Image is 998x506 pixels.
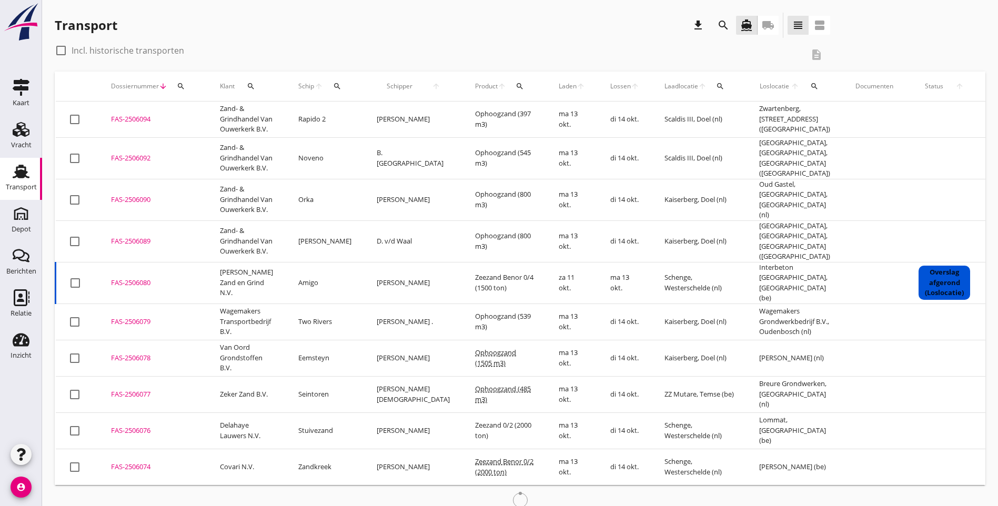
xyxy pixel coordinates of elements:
i: arrow_upward [315,82,324,90]
td: Kaiserberg, Doel (nl) [652,220,747,262]
td: Ophoogzand (800 m3) [462,220,546,262]
td: [PERSON_NAME] . [364,303,462,340]
td: Schenge, Westerschelde (nl) [652,412,747,449]
td: Kaiserberg, Doel (nl) [652,179,747,220]
td: Zand- & Grindhandel Van Ouwerkerk B.V. [207,179,286,220]
span: Lossen [610,82,631,91]
label: Incl. historische transporten [72,45,184,56]
td: [PERSON_NAME] [364,262,462,303]
td: Kaiserberg, Doel (nl) [652,303,747,340]
div: Documenten [855,82,893,91]
i: search [717,19,730,32]
td: [PERSON_NAME] (be) [747,449,843,485]
div: Relatie [11,310,32,317]
div: FAS-2506080 [111,278,195,288]
td: Interbeton [GEOGRAPHIC_DATA], [GEOGRAPHIC_DATA] (be) [747,262,843,303]
td: [GEOGRAPHIC_DATA], [GEOGRAPHIC_DATA], [GEOGRAPHIC_DATA] ([GEOGRAPHIC_DATA]) [747,137,843,179]
i: arrow_upward [631,82,639,90]
div: Transport [6,184,37,190]
i: search [333,82,341,90]
td: [PERSON_NAME] [364,179,462,220]
td: Ophoogzand (539 m3) [462,303,546,340]
td: [PERSON_NAME] (nl) [747,340,843,376]
i: arrow_upward [422,82,450,90]
td: Delahaye Lauwers N.V. [207,412,286,449]
td: [PERSON_NAME] [364,449,462,485]
div: Vracht [11,141,32,148]
td: Zeker Zand B.V. [207,376,286,412]
i: arrow_upward [498,82,506,90]
td: Ophoogzand (397 m3) [462,102,546,138]
i: arrow_upward [790,82,800,90]
td: di 14 okt. [598,303,652,340]
span: Product [475,82,498,91]
td: Scaldis III, Doel (nl) [652,102,747,138]
td: ma 13 okt. [546,376,598,412]
td: ma 13 okt. [546,137,598,179]
td: Van Oord Grondstoffen B.V. [207,340,286,376]
td: Ophoogzand (545 m3) [462,137,546,179]
td: [PERSON_NAME][DEMOGRAPHIC_DATA] [364,376,462,412]
i: arrow_upward [577,82,585,90]
span: Laadlocatie [664,82,698,91]
td: Ophoogzand (800 m3) [462,179,546,220]
i: local_shipping [762,19,774,32]
td: di 14 okt. [598,102,652,138]
td: Wagemakers Transportbedrijf B.V. [207,303,286,340]
td: di 14 okt. [598,179,652,220]
td: za 11 okt. [546,262,598,303]
td: Lommat, [GEOGRAPHIC_DATA] (be) [747,412,843,449]
div: FAS-2506090 [111,195,195,205]
td: ZZ Mutare, Temse (be) [652,376,747,412]
span: Laden [559,82,577,91]
span: Loslocatie [759,82,790,91]
div: FAS-2506089 [111,236,195,247]
i: search [247,82,255,90]
div: FAS-2506078 [111,353,195,363]
img: logo-small.a267ee39.svg [2,3,40,42]
td: [PERSON_NAME] [286,220,364,262]
td: di 14 okt. [598,137,652,179]
i: arrow_downward [159,82,167,90]
td: [PERSON_NAME] [364,102,462,138]
td: Zwartenberg, [STREET_ADDRESS] ([GEOGRAPHIC_DATA]) [747,102,843,138]
td: Zeezand Benor 0/4 (1500 ton) [462,262,546,303]
td: Stuivezand [286,412,364,449]
div: FAS-2506092 [111,153,195,164]
td: Amigo [286,262,364,303]
td: Zandkreek [286,449,364,485]
span: Zeezand Benor 0/2 (2000 ton) [475,457,533,477]
td: [PERSON_NAME] Zand en Grind N.V. [207,262,286,303]
td: D. v/d Waal [364,220,462,262]
i: search [810,82,819,90]
td: di 14 okt. [598,220,652,262]
div: FAS-2506079 [111,317,195,327]
td: ma 13 okt. [546,179,598,220]
td: Wagemakers Grondwerkbedrijf B.V., Oudenbosch (nl) [747,303,843,340]
td: [GEOGRAPHIC_DATA], [GEOGRAPHIC_DATA], [GEOGRAPHIC_DATA] ([GEOGRAPHIC_DATA]) [747,220,843,262]
td: ma 13 okt. [546,102,598,138]
div: Overslag afgerond (Loslocatie) [919,266,970,300]
td: ma 13 okt. [546,449,598,485]
div: Klant [220,74,273,99]
td: Oud Gastel, [GEOGRAPHIC_DATA], [GEOGRAPHIC_DATA] (nl) [747,179,843,220]
td: Breure Grondwerken, [GEOGRAPHIC_DATA] (nl) [747,376,843,412]
i: view_headline [792,19,804,32]
i: search [716,82,724,90]
td: Rapido 2 [286,102,364,138]
td: Orka [286,179,364,220]
td: Noveno [286,137,364,179]
td: ma 13 okt. [598,262,652,303]
td: Eemsteyn [286,340,364,376]
div: Kaart [13,99,29,106]
i: search [516,82,524,90]
div: Depot [12,226,31,232]
div: Transport [55,17,117,34]
td: ma 13 okt. [546,340,598,376]
i: arrow_upward [950,82,971,90]
span: Ophoogzand (1505 m3) [475,348,516,368]
span: Dossiernummer [111,82,159,91]
i: directions_boat [740,19,753,32]
td: Seintoren [286,376,364,412]
td: ma 13 okt. [546,220,598,262]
